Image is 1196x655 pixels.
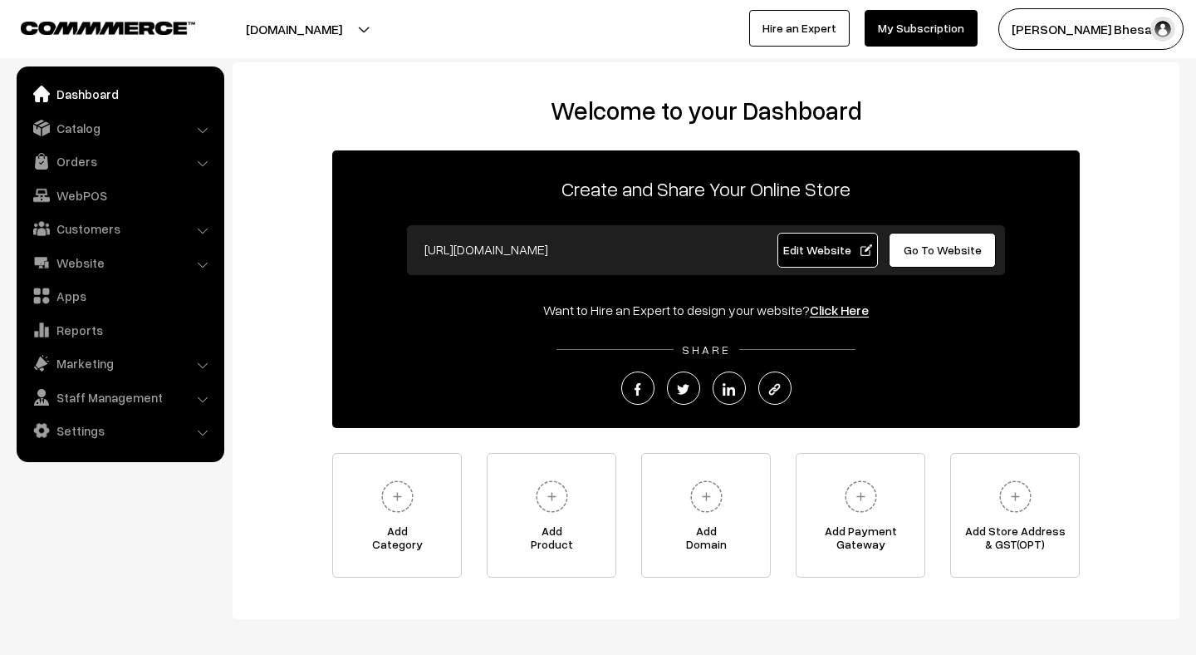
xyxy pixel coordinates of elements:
[21,113,218,143] a: Catalog
[529,474,575,520] img: plus.svg
[642,524,770,558] span: Add Domain
[904,243,982,257] span: Go To Website
[375,474,420,520] img: plus.svg
[749,10,850,47] a: Hire an Expert
[21,315,218,345] a: Reports
[889,233,996,268] a: Go To Website
[21,17,166,37] a: COMMMERCE
[21,214,218,244] a: Customers
[865,10,978,47] a: My Subscription
[641,453,771,578] a: AddDomain
[332,300,1080,320] div: Want to Hire an Expert to design your website?
[951,524,1079,558] span: Add Store Address & GST(OPT)
[188,8,400,50] button: [DOMAIN_NAME]
[684,474,729,520] img: plus.svg
[783,243,872,257] span: Edit Website
[21,348,218,378] a: Marketing
[21,79,218,109] a: Dashboard
[950,453,1080,578] a: Add Store Address& GST(OPT)
[21,416,218,446] a: Settings
[21,382,218,412] a: Staff Management
[1150,17,1175,42] img: user
[21,22,195,34] img: COMMMERCE
[333,524,461,558] span: Add Category
[332,174,1080,204] p: Create and Share Your Online Store
[21,146,218,176] a: Orders
[810,302,869,318] a: Click Here
[796,453,925,578] a: Add PaymentGateway
[797,524,924,558] span: Add Payment Gateway
[21,248,218,278] a: Website
[777,233,879,268] a: Edit Website
[249,96,1163,126] h2: Welcome to your Dashboard
[674,342,739,357] span: SHARE
[21,281,218,311] a: Apps
[487,453,616,578] a: AddProduct
[488,524,615,558] span: Add Product
[998,8,1184,50] button: [PERSON_NAME] Bhesani…
[993,474,1038,520] img: plus.svg
[332,453,462,578] a: AddCategory
[838,474,884,520] img: plus.svg
[21,180,218,210] a: WebPOS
